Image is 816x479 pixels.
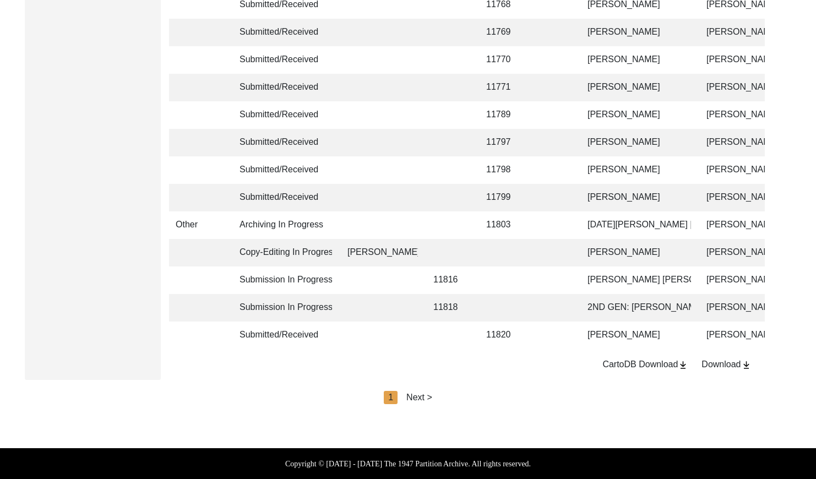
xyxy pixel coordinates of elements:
[233,211,332,239] td: Archiving In Progress
[233,46,332,74] td: Submitted/Received
[233,74,332,101] td: Submitted/Received
[384,391,398,404] div: 1
[341,239,418,266] td: [PERSON_NAME]
[233,129,332,156] td: Submitted/Received
[233,239,332,266] td: Copy-Editing In Progress
[427,294,471,322] td: 11818
[233,19,332,46] td: Submitted/Received
[581,46,691,74] td: [PERSON_NAME]
[233,294,332,322] td: Submission In Progress
[678,360,688,370] img: download-button.png
[581,156,691,184] td: [PERSON_NAME]
[285,458,531,470] label: Copyright © [DATE] - [DATE] The 1947 Partition Archive. All rights reserved.
[233,101,332,129] td: Submitted/Received
[581,211,691,239] td: [DATE][PERSON_NAME] [PERSON_NAME] - DO NOT ARCHIVE
[602,358,688,371] div: CartoDB Download
[406,391,432,404] div: Next >
[233,156,332,184] td: Submitted/Received
[581,239,691,266] td: [PERSON_NAME]
[480,74,529,101] td: 11771
[169,211,224,239] td: Other
[480,46,529,74] td: 11770
[427,266,471,294] td: 11816
[581,266,691,294] td: [PERSON_NAME] [PERSON_NAME]
[581,19,691,46] td: [PERSON_NAME]
[581,294,691,322] td: 2ND GEN: [PERSON_NAME]
[233,184,332,211] td: Submitted/Received
[581,101,691,129] td: [PERSON_NAME]
[480,101,529,129] td: 11789
[581,184,691,211] td: [PERSON_NAME]
[480,129,529,156] td: 11797
[581,74,691,101] td: [PERSON_NAME]
[480,211,529,239] td: 11803
[480,184,529,211] td: 11799
[480,322,529,349] td: 11820
[233,266,332,294] td: Submission In Progress
[480,156,529,184] td: 11798
[233,322,332,349] td: Submitted/Received
[701,358,751,371] div: Download
[581,322,691,349] td: [PERSON_NAME]
[480,19,529,46] td: 11769
[741,360,752,370] img: download-button.png
[581,129,691,156] td: [PERSON_NAME]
